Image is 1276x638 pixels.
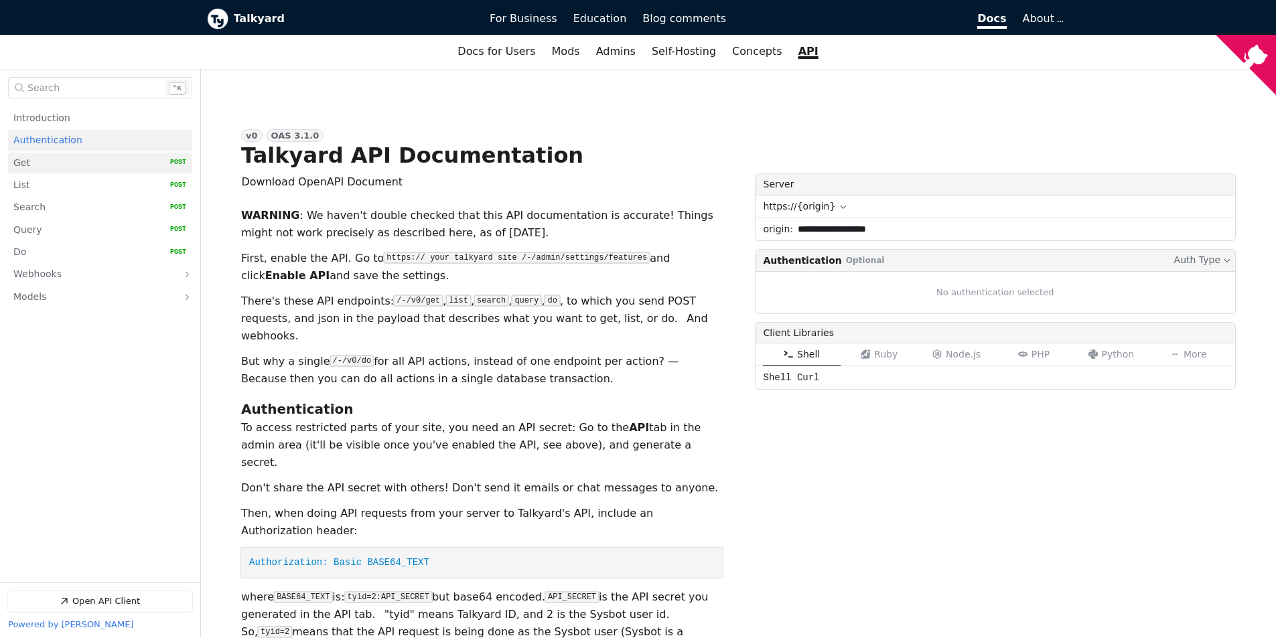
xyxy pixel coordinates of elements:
code: BASE64_TEXT [274,592,332,603]
h1: Talkyard API Documentation [241,143,583,168]
a: Authentication [13,130,186,151]
span: POST [160,226,186,235]
code: list [446,295,471,306]
i: : We haven't double checked that this API documentation is accurate! Things might not work precis... [241,209,713,239]
img: Talkyard logo [207,8,228,29]
div: OAS 3.1.0 [267,129,324,142]
span: For Business [490,12,557,25]
a: Query POST [13,220,186,240]
span: https://{origin} [764,200,836,214]
code: tyid=2:API_SECRET [345,592,432,603]
a: Mods [544,40,588,63]
span: Education [573,12,627,25]
button: Auth Type [1172,252,1233,268]
span: Optional [843,254,888,266]
code: do [545,295,559,306]
p: Get [13,157,30,169]
a: Admins [588,40,644,63]
a: About [1023,12,1062,25]
a: Self-Hosting [644,40,724,63]
kbd: k [169,82,186,95]
p: There's these API endpoints: , , , , , to which you send POST requests, and json in the payload t... [241,293,723,345]
p: But why a single for all API actions, instead of one endpoint per action? — Because then you can ... [241,353,723,388]
span: Docs [977,12,1006,29]
p: To access restricted parts of your site, you need an API secret: Go to the tab in the admin area ... [241,419,723,471]
div: v0 [241,129,263,142]
code: API_SECRET [545,592,599,603]
code: tyid=2 [258,627,292,637]
span: POST [160,203,186,212]
a: Education [565,7,635,30]
strong: Enable API [265,269,330,282]
p: List [13,179,29,191]
p: Search [13,202,46,214]
a: Blog comments [634,7,734,30]
a: Do POST [13,242,186,262]
p: Query [13,224,42,236]
span: Search [27,82,60,93]
button: https://{origin} [756,195,1236,218]
p: Do [13,246,26,258]
p: Introduction [13,112,70,125]
a: Powered by [PERSON_NAME] [8,620,133,630]
code: query [512,295,541,306]
code: https:// your talkyard site /-/admin/settings/features [384,252,650,263]
a: List POST [13,175,186,195]
div: Shell Curl [755,366,1236,390]
p: Webhooks [13,268,62,281]
span: POST [160,158,186,167]
span: Shell [797,349,820,360]
span: Authentication [764,254,842,267]
span: Node.js [946,349,981,360]
a: Talkyard logoTalkyard [207,8,472,29]
label: Server [755,173,1236,195]
a: For Business [482,7,565,30]
div: Client Libraries [755,322,1236,343]
b: Talkyard [234,10,472,27]
p: First, enable the API. Go to and click and save the settings. [241,250,723,285]
a: Models [13,287,168,309]
span: Authorization: Basic BASE64_TEXT [249,557,429,568]
p: Don't share the API secret with others! Don't send it emails or chat messages to anyone. [241,479,723,497]
a: Webhooks [13,264,168,286]
a: Introduction [13,108,186,129]
span: origin [756,218,794,240]
a: Docs for Users [449,40,543,63]
p: Models [13,291,46,304]
code: /-/v0/get [394,295,443,306]
input: origin [793,218,1235,240]
h2: Authentication [241,400,723,419]
button: More [1150,343,1227,366]
span: POST [160,181,186,190]
a: API [790,40,827,63]
code: /-/v0/do [330,355,374,366]
strong: API [629,421,649,434]
span: Ruby [874,349,898,360]
a: Search POST [13,197,186,218]
code: search [474,295,508,306]
span: PHP [1032,349,1050,360]
b: WARNING [241,209,300,222]
span: Blog comments [642,12,726,25]
a: Open API Client [8,591,192,612]
a: Get POST [13,153,186,173]
span: More [1184,349,1207,360]
span: ⌃ [173,85,178,93]
p: Then, when doing API requests from your server to Talkyard's API, include an Authorization header: [241,505,723,540]
span: Python [1102,349,1135,360]
p: Authentication [13,134,82,147]
span: POST [160,248,186,257]
button: Download OpenAPI Document [242,173,403,191]
div: No authentication selected [755,271,1236,315]
a: Concepts [724,40,790,63]
a: Docs [734,7,1015,30]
